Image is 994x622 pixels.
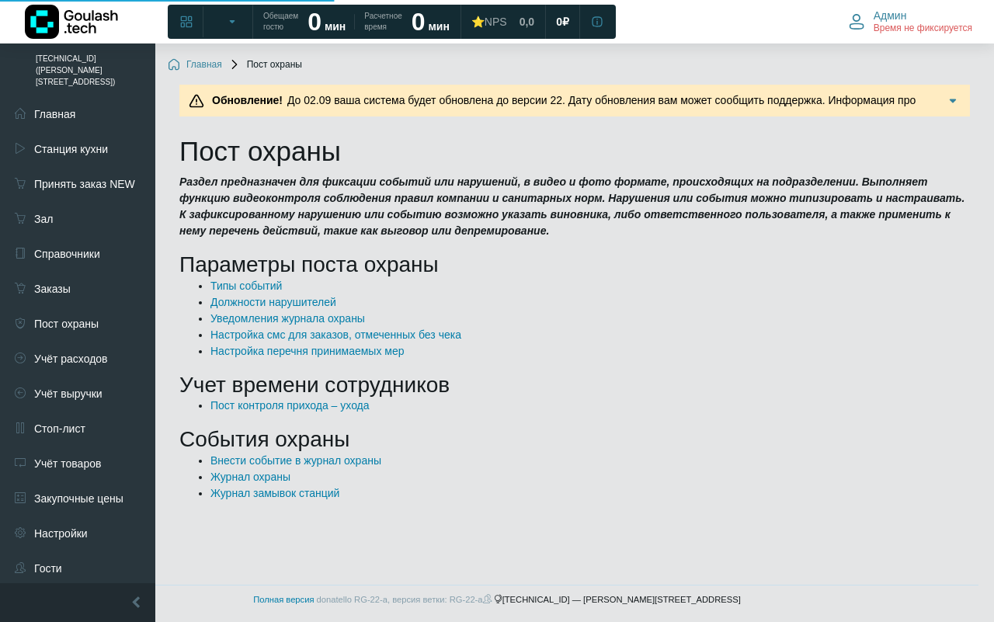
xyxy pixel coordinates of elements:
h1: Пост охраны [179,135,970,168]
strong: 0 [412,8,426,36]
footer: [TECHNICAL_ID] — [PERSON_NAME][STREET_ADDRESS] [16,585,978,614]
b: Обновление! [212,94,283,106]
span: До 02.09 ваша система будет обновлена до версии 22. Дату обновления вам может сообщить поддержка.... [207,94,916,123]
a: Журнал замывок станций [210,487,339,499]
span: мин [428,20,449,33]
a: ⭐NPS 0,0 [462,8,544,36]
img: Подробнее [945,93,961,109]
span: 0,0 [520,15,534,29]
a: Типы событий [210,280,282,292]
img: Логотип компании Goulash.tech [25,5,118,39]
span: NPS [485,16,507,28]
h2: Параметры поста охраны [179,252,970,278]
strong: 0 [308,8,321,36]
span: Время не фиксируется [874,23,972,35]
span: 0 [556,15,562,29]
a: Настройка смс для заказов, отмеченных без чека [210,328,461,341]
a: Журнал охраны [210,471,290,483]
div: ⭐ [471,15,507,29]
span: Расчетное время [364,11,401,33]
a: 0 ₽ [547,8,579,36]
a: Должности нарушителей [210,296,336,308]
span: ₽ [562,15,569,29]
a: Настройка перечня принимаемых мер [210,345,405,357]
img: Предупреждение [189,93,204,109]
span: Пост охраны [228,59,302,71]
a: Обещаем гостю 0 мин Расчетное время 0 мин [254,8,459,36]
a: Полная версия [253,595,314,604]
a: Внести событие в журнал охраны [210,454,381,467]
a: Пост контроля прихода – ухода [210,399,370,412]
span: мин [325,20,346,33]
a: Главная [168,59,222,71]
h2: Учет времени сотрудников [179,372,970,398]
button: Админ Время не фиксируется [839,5,982,38]
h2: События охраны [179,426,970,453]
blockquote: Раздел предназначен для фиксации событий или нарушений, в видео и фото формате, происходящих на п... [179,174,970,239]
span: Админ [874,9,907,23]
span: donatello RG-22-a, версия ветки: RG-22-a [317,595,494,604]
span: Обещаем гостю [263,11,298,33]
a: Уведомления журнала охраны [210,312,365,325]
